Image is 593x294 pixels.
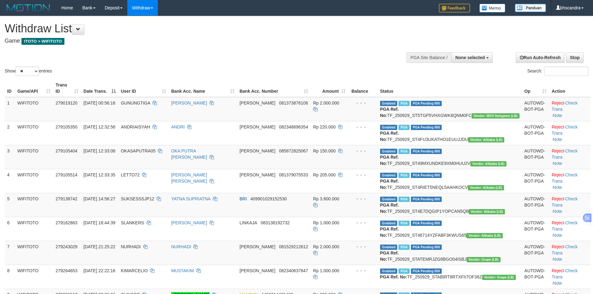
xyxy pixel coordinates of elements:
[5,241,15,265] td: 7
[171,100,207,105] a: [PERSON_NAME]
[439,4,470,12] img: Feedback.jpg
[313,220,339,225] span: Rp 1.000.000
[16,67,39,76] select: Showentries
[553,137,562,142] a: Note
[313,100,339,105] span: Rp 2.000.000
[398,245,409,250] span: Marked by bhsseptian
[351,244,375,250] div: - - -
[470,161,506,166] span: Vendor URL: https://dashboard.q2checkout.com/secure
[380,197,398,202] span: Grabbed
[279,244,308,249] span: Copy 081529212612 to clipboard
[279,124,308,129] span: Copy 082348696354 to clipboard
[472,113,520,119] span: Vendor URL: https://dashboard.q2checkout.com/secure
[552,172,577,184] a: Check Trans
[380,203,399,214] b: PGA Ref. No:
[250,196,287,201] span: Copy 409901029152530 to clipboard
[313,124,336,129] span: Rp 220.000
[549,97,591,121] td: · ·
[171,148,207,160] a: OKA PUTRA [PERSON_NAME]
[121,172,139,177] span: LETTO72
[566,52,584,63] a: Stop
[5,38,389,44] h4: Game:
[522,265,549,289] td: AUTOWD-BOT-PGA
[239,244,275,249] span: [PERSON_NAME]
[378,121,522,145] td: TF_250929_ST4FU3UKATHO1EUUJJDU
[553,281,562,286] a: Note
[380,268,398,274] span: Grabbed
[279,172,308,177] span: Copy 081379075533 to clipboard
[55,124,77,129] span: 279105350
[5,67,52,76] label: Show entries
[239,220,257,225] span: LINKAJA
[549,217,591,241] td: · ·
[380,125,398,130] span: Grabbed
[5,97,15,121] td: 1
[380,149,398,154] span: Grabbed
[380,173,398,178] span: Grabbed
[5,265,15,289] td: 8
[552,268,577,279] a: Check Trans
[121,220,144,225] span: SLANKERS
[411,221,442,226] span: PGA Pending
[479,4,506,12] img: Button%20Memo.svg
[552,220,577,231] a: Check Trans
[279,148,308,153] span: Copy 085872825067 to clipboard
[5,217,15,241] td: 6
[378,217,522,241] td: TF_250929_ST46714YZFABF3KWUS65
[239,268,275,273] span: [PERSON_NAME]
[380,131,399,142] b: PGA Ref. No:
[171,124,185,129] a: ANDRI
[398,125,409,130] span: Marked by bhsseptian
[351,172,375,178] div: - - -
[552,196,564,201] a: Reject
[552,124,564,129] a: Reject
[380,274,407,279] b: PGA Ref. No:
[380,226,399,238] b: PGA Ref. No:
[5,193,15,217] td: 5
[169,79,237,97] th: Bank Acc. Name: activate to sort column ascending
[313,268,339,273] span: Rp 1.000.000
[398,221,409,226] span: Marked by bhscandra
[351,148,375,154] div: - - -
[239,124,275,129] span: [PERSON_NAME]
[552,268,564,273] a: Reject
[53,79,81,97] th: Trans ID: activate to sort column ascending
[351,220,375,226] div: - - -
[83,244,115,249] span: [DATE] 21:25:22
[553,161,562,166] a: Note
[55,100,77,105] span: 279019120
[239,100,275,105] span: [PERSON_NAME]
[380,221,398,226] span: Grabbed
[380,107,399,118] b: PGA Ref. No:
[522,217,549,241] td: AUTOWD-BOT-PGA
[549,193,591,217] td: · ·
[380,245,398,250] span: Grabbed
[5,79,15,97] th: ID
[380,179,399,190] b: PGA Ref. No:
[311,79,348,97] th: Amount: activate to sort column ascending
[398,149,409,154] span: Marked by bhsseptian
[411,245,442,250] span: PGA Pending
[482,275,516,280] span: Vendor URL: https://dashboard.q2checkout.com/secure
[552,100,577,112] a: Check Trans
[398,173,409,178] span: Marked by bhsseptian
[553,257,562,262] a: Note
[380,101,398,106] span: Grabbed
[121,124,150,129] span: ANDRIAISYAH
[15,121,53,145] td: WIFITOTO
[522,169,549,193] td: AUTOWD-BOT-PGA
[55,196,77,201] span: 279138742
[398,101,409,106] span: Marked by bhsjoko
[15,241,53,265] td: WIFITOTO
[171,220,207,225] a: [PERSON_NAME]
[411,268,442,274] span: PGA Pending
[83,124,115,129] span: [DATE] 12:32:56
[121,100,150,105] span: GUNUNGTIGA
[549,121,591,145] td: · ·
[5,169,15,193] td: 4
[81,79,118,97] th: Date Trans.: activate to sort column descending
[121,244,141,249] span: NURHADI
[522,121,549,145] td: AUTOWD-BOT-PGA
[351,124,375,130] div: - - -
[411,101,442,106] span: PGA Pending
